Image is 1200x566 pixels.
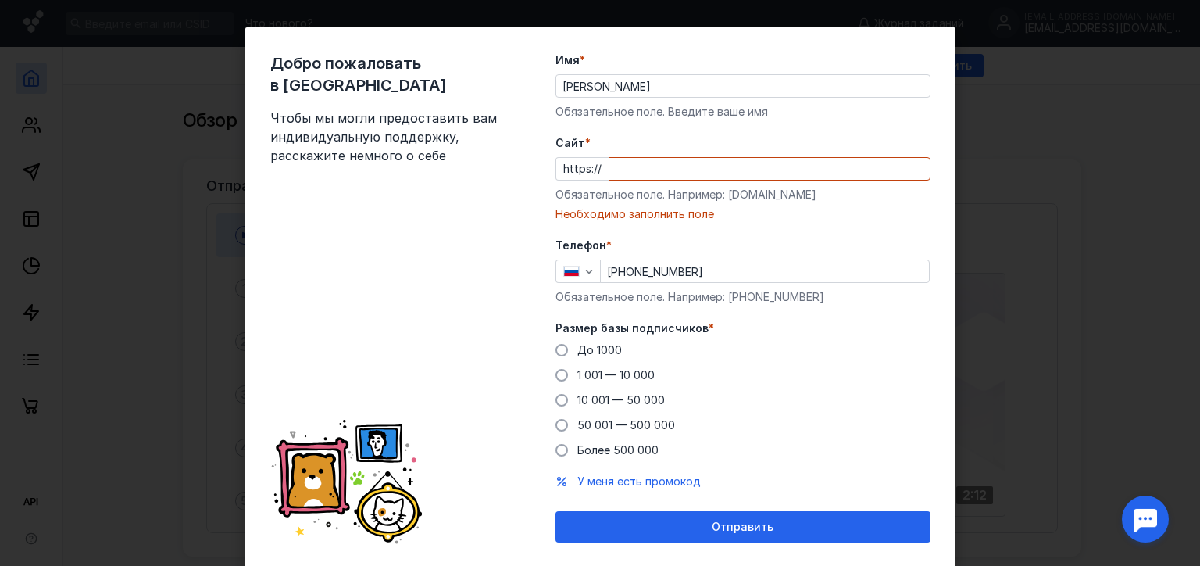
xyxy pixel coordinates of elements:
[270,52,505,96] span: Добро пожаловать в [GEOGRAPHIC_DATA]
[555,238,606,253] span: Телефон
[555,52,580,68] span: Имя
[555,206,930,222] div: Необходимо заполнить поле
[555,511,930,543] button: Отправить
[555,289,930,305] div: Обязательное поле. Например: [PHONE_NUMBER]
[555,135,585,151] span: Cайт
[577,475,701,488] span: У меня есть промокод
[577,343,622,356] span: До 1000
[577,393,665,407] span: 10 001 — 50 000
[270,109,505,165] span: Чтобы мы могли предоставить вам индивидуальную поддержку, расскажите немного о себе
[577,368,655,382] span: 1 001 — 10 000
[577,443,659,457] span: Более 500 000
[555,187,930,202] div: Обязательное поле. Например: [DOMAIN_NAME]
[712,521,773,534] span: Отправить
[577,474,701,489] button: У меня есть промокод
[555,321,709,336] span: Размер базы подписчиков
[555,104,930,120] div: Обязательное поле. Введите ваше имя
[577,418,675,432] span: 50 001 — 500 000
